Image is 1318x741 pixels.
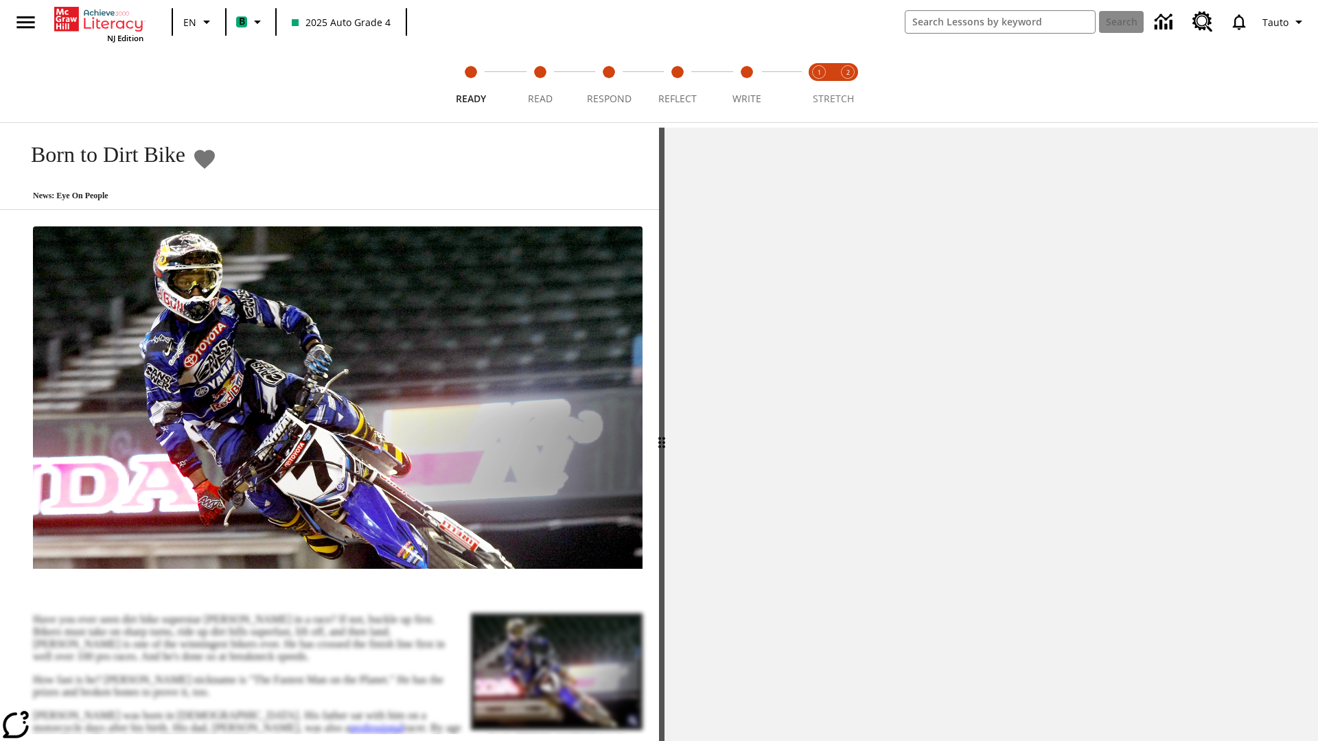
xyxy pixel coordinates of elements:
[16,142,185,167] h1: Born to Dirt Bike
[183,15,196,30] span: EN
[1262,15,1288,30] span: Tauto
[813,92,854,105] span: STRETCH
[1257,10,1313,34] button: Profile/Settings
[828,47,868,122] button: Stretch Respond step 2 of 2
[107,33,143,43] span: NJ Edition
[16,191,217,201] p: News: Eye On People
[231,10,271,34] button: Boost Class color is mint green. Change class color
[431,47,511,122] button: Ready step 1 of 5
[1146,3,1184,41] a: Data Center
[192,147,217,171] button: Add to Favorites - Born to Dirt Bike
[659,128,664,741] div: Press Enter or Spacebar and then press right and left arrow keys to move the slider
[292,15,391,30] span: 2025 Auto Grade 4
[818,68,821,77] text: 1
[239,13,245,30] span: B
[456,92,486,105] span: Ready
[658,92,697,105] span: Reflect
[569,47,649,122] button: Respond step 3 of 5
[732,92,761,105] span: Write
[33,226,643,569] img: Motocross racer James Stewart flies through the air on his dirt bike.
[664,128,1318,741] div: activity
[500,47,579,122] button: Read step 2 of 5
[1184,3,1221,40] a: Resource Center, Will open in new tab
[5,2,46,43] button: Open side menu
[846,68,850,77] text: 2
[587,92,632,105] span: Respond
[177,10,221,34] button: Language: EN, Select a language
[528,92,553,105] span: Read
[638,47,717,122] button: Reflect step 4 of 5
[799,47,839,122] button: Stretch Read step 1 of 2
[1221,4,1257,40] a: Notifications
[54,4,143,43] div: Home
[905,11,1095,33] input: search field
[707,47,787,122] button: Write step 5 of 5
